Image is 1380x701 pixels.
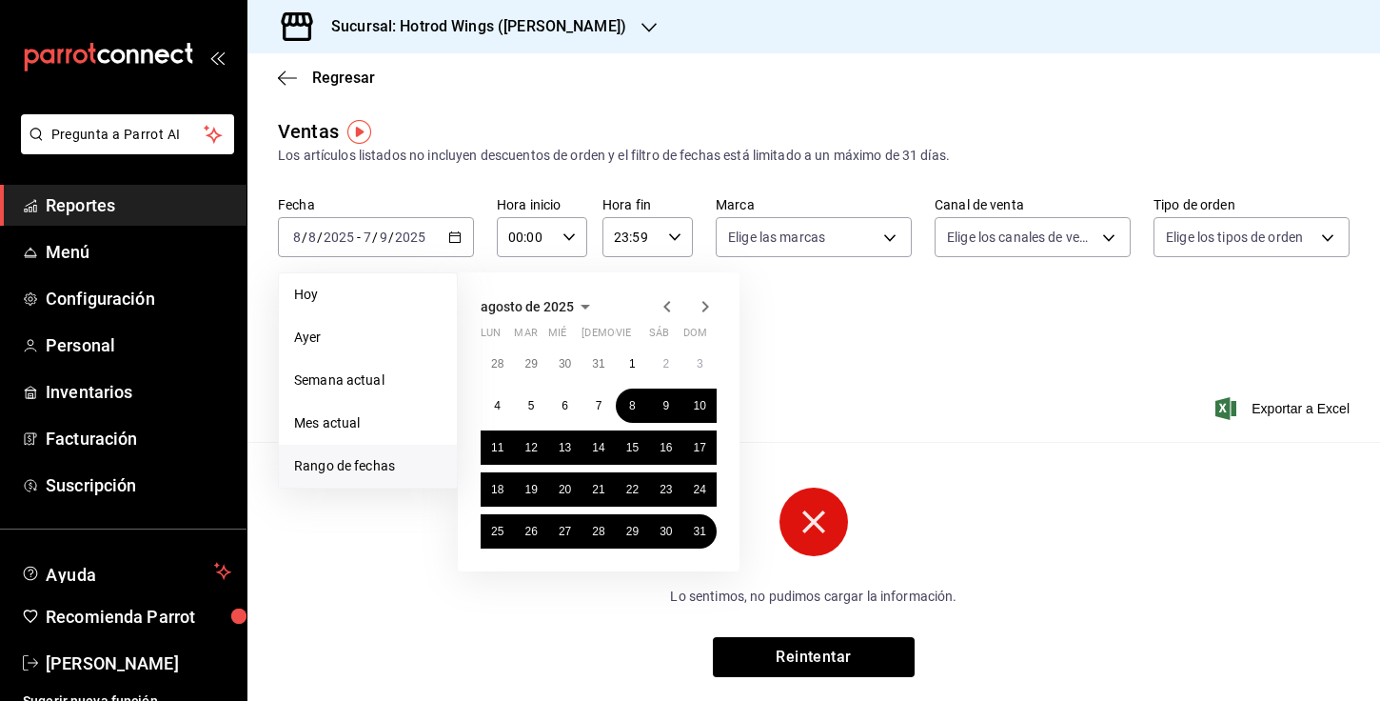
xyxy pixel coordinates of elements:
img: Tooltip marker [347,120,371,144]
abbr: 30 de julio de 2025 [559,357,571,371]
button: Regresar [278,69,375,87]
span: Recomienda Parrot [46,604,231,630]
button: agosto de 2025 [481,295,597,318]
span: Pregunta a Parrot AI [51,125,205,145]
button: 24 de agosto de 2025 [683,472,717,507]
abbr: 12 de agosto de 2025 [524,441,537,454]
abbr: 11 de agosto de 2025 [491,441,503,454]
button: 14 de agosto de 2025 [582,431,615,465]
button: 6 de agosto de 2025 [548,389,582,423]
button: 29 de agosto de 2025 [616,514,649,549]
abbr: 24 de agosto de 2025 [694,483,706,496]
abbr: 9 de agosto de 2025 [662,399,669,412]
span: / [317,230,323,245]
abbr: 29 de julio de 2025 [524,357,537,371]
label: Marca [716,198,912,211]
abbr: 28 de julio de 2025 [491,357,503,371]
abbr: miércoles [548,327,566,347]
span: Hoy [294,285,442,305]
button: 23 de agosto de 2025 [649,472,682,507]
button: 26 de agosto de 2025 [514,514,547,549]
button: Pregunta a Parrot AI [21,114,234,154]
button: 16 de agosto de 2025 [649,431,682,465]
abbr: 29 de agosto de 2025 [626,525,639,538]
abbr: 30 de agosto de 2025 [660,525,672,538]
span: Configuración [46,286,231,311]
abbr: 3 de agosto de 2025 [697,357,703,371]
span: Elige los tipos de orden [1166,228,1303,247]
abbr: lunes [481,327,501,347]
button: 19 de agosto de 2025 [514,472,547,507]
span: agosto de 2025 [481,299,574,314]
button: 27 de agosto de 2025 [548,514,582,549]
button: 5 de agosto de 2025 [514,389,547,423]
button: 13 de agosto de 2025 [548,431,582,465]
abbr: 26 de agosto de 2025 [524,525,537,538]
span: Menú [46,239,231,265]
button: Exportar a Excel [1219,397,1350,420]
label: Hora fin [602,198,693,211]
h3: Sucursal: Hotrod Wings ([PERSON_NAME]) [316,15,626,38]
a: Pregunta a Parrot AI [13,138,234,158]
span: Regresar [312,69,375,87]
div: Los artículos listados no incluyen descuentos de orden y el filtro de fechas está limitado a un m... [278,146,1350,166]
span: / [302,230,307,245]
abbr: 25 de agosto de 2025 [491,525,503,538]
div: Ventas [278,117,339,146]
button: 21 de agosto de 2025 [582,472,615,507]
button: 9 de agosto de 2025 [649,389,682,423]
button: 31 de julio de 2025 [582,347,615,381]
button: open_drawer_menu [209,50,225,65]
button: 22 de agosto de 2025 [616,472,649,507]
abbr: domingo [683,327,707,347]
abbr: 27 de agosto de 2025 [559,525,571,538]
button: 25 de agosto de 2025 [481,514,514,549]
abbr: 8 de agosto de 2025 [629,399,636,412]
button: 31 de agosto de 2025 [683,514,717,549]
span: Inventarios [46,379,231,405]
abbr: jueves [582,327,694,347]
span: Suscripción [46,472,231,498]
button: 4 de agosto de 2025 [481,389,514,423]
span: Ayer [294,328,442,348]
span: / [388,230,394,245]
input: -- [363,230,372,245]
input: -- [292,230,302,245]
abbr: 10 de agosto de 2025 [694,399,706,412]
span: Ayuda [46,560,207,583]
input: ---- [323,230,355,245]
span: Personal [46,332,231,358]
abbr: 20 de agosto de 2025 [559,483,571,496]
button: 29 de julio de 2025 [514,347,547,381]
abbr: 15 de agosto de 2025 [626,441,639,454]
button: 15 de agosto de 2025 [616,431,649,465]
abbr: martes [514,327,537,347]
abbr: 19 de agosto de 2025 [524,483,537,496]
abbr: viernes [616,327,631,347]
abbr: 16 de agosto de 2025 [660,441,672,454]
button: Reintentar [713,637,915,677]
button: 30 de julio de 2025 [548,347,582,381]
abbr: 23 de agosto de 2025 [660,483,672,496]
button: 7 de agosto de 2025 [582,389,615,423]
span: / [372,230,378,245]
button: 18 de agosto de 2025 [481,472,514,507]
abbr: 1 de agosto de 2025 [629,357,636,371]
p: Lo sentimos, no pudimos cargar la información. [551,587,1076,607]
button: 8 de agosto de 2025 [616,389,649,423]
button: 11 de agosto de 2025 [481,431,514,465]
button: 10 de agosto de 2025 [683,389,717,423]
abbr: sábado [649,327,669,347]
button: 12 de agosto de 2025 [514,431,547,465]
abbr: 7 de agosto de 2025 [596,399,602,412]
abbr: 31 de julio de 2025 [592,357,604,371]
span: Facturación [46,426,231,451]
label: Tipo de orden [1153,198,1350,211]
span: Elige las marcas [728,228,825,247]
button: 17 de agosto de 2025 [683,431,717,465]
button: 1 de agosto de 2025 [616,347,649,381]
abbr: 28 de agosto de 2025 [592,525,604,538]
abbr: 22 de agosto de 2025 [626,483,639,496]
